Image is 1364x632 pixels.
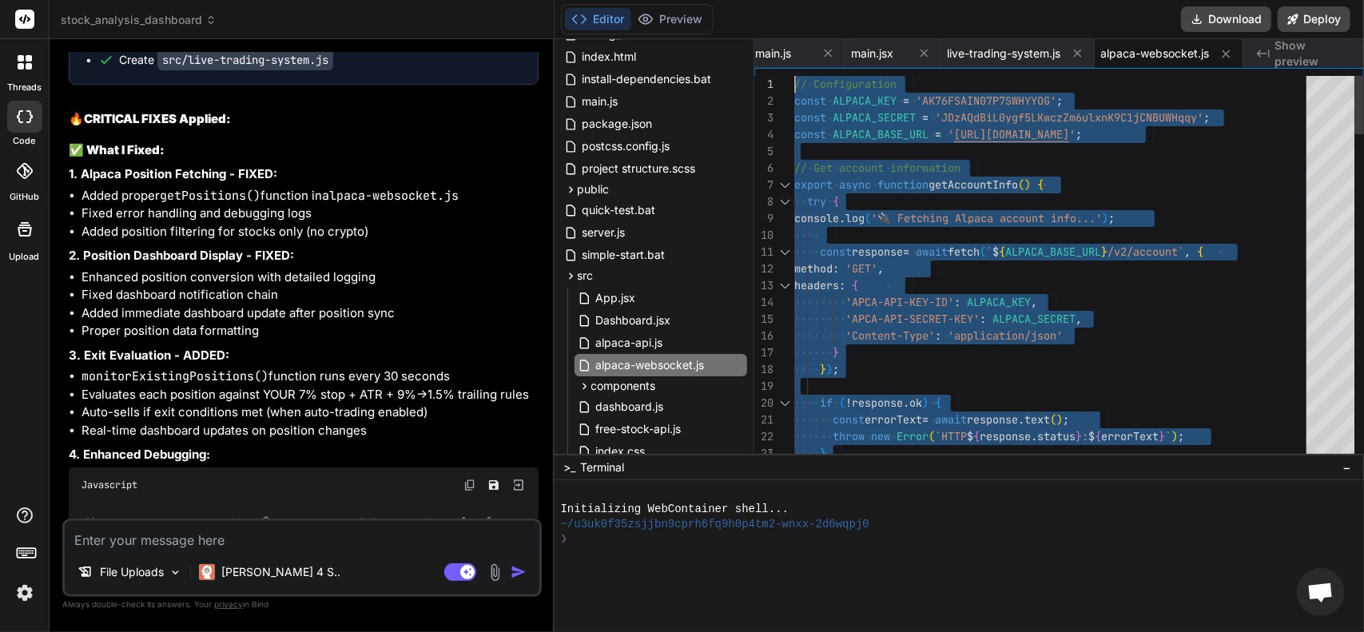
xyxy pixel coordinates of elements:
[935,328,941,343] span: :
[82,286,539,304] li: Fixed dashboard notification chain
[1037,429,1076,443] span: status
[511,564,527,580] img: icon
[794,93,826,108] span: const
[775,193,796,210] div: Click to collapse the range.
[300,516,339,531] span: Alpaca
[82,368,268,384] code: monitorExistingPositions()
[820,446,826,460] span: }
[631,8,710,30] button: Preview
[877,177,929,192] span: function
[833,429,865,443] span: throw
[561,502,789,517] span: Initializing WebContainer shell...
[221,564,340,580] p: [PERSON_NAME] 4 S..
[754,428,773,445] div: 22
[1088,429,1095,443] span: $
[1102,211,1108,225] span: )
[909,395,922,410] span: ok
[160,188,260,204] code: getPositions()
[833,110,916,125] span: ALPACA_SECRET
[581,92,620,111] span: main.js
[852,244,903,259] span: response
[1165,429,1171,443] span: `
[581,201,658,220] span: quick-test.bat
[1037,177,1044,192] span: {
[833,261,839,276] span: :
[1076,429,1082,443] span: }
[1101,429,1159,443] span: errorText
[275,516,294,531] span: Raw
[865,211,871,225] span: (
[595,333,665,352] span: alpaca-api.js
[754,244,773,260] div: 11
[754,76,773,93] div: 1
[169,566,182,579] img: Pick Models
[511,478,526,492] img: Open in Browser
[69,142,165,157] strong: ✅ What I Fixed:
[922,395,929,410] span: )
[839,278,845,292] span: :
[794,161,960,175] span: // Get account information
[157,50,333,70] code: src/live-trading-system.js
[82,223,539,241] li: Added position filtering for stocks only (no crypto)
[561,531,569,547] span: ❯
[775,177,796,193] div: Click to collapse the range.
[84,111,231,126] strong: CRITICAL FIXES Applied:
[903,244,909,259] span: =
[581,137,672,156] span: postcss.config.js
[756,46,792,62] span: main.js
[1056,412,1063,427] span: )
[754,177,773,193] div: 7
[948,46,1061,62] span: live-trading-system.js
[754,277,773,294] div: 13
[852,395,903,410] span: response
[1005,244,1101,259] span: ALPACA_BASE_URL
[14,134,36,148] label: code
[595,442,647,461] span: index.css
[82,403,539,422] li: Auto-sells if exit conditions met (when auto-trading enabled)
[1297,568,1345,616] a: Open chat
[852,278,858,292] span: {
[10,250,40,264] label: Upload
[581,159,698,178] span: project structure.scss
[69,166,277,181] strong: 1. Alpaca Position Fetching - FIXED:
[775,277,796,294] div: Click to collapse the range.
[775,395,796,411] div: Click to collapse the range.
[82,422,539,440] li: Real-time dashboard updates on position changes
[948,244,980,259] span: fetch
[1101,244,1108,259] span: }
[794,77,897,91] span: // Configuration
[214,599,243,609] span: privacy
[916,244,948,259] span: await
[1184,244,1191,259] span: ,
[754,109,773,126] div: 3
[903,93,909,108] span: =
[948,328,1063,343] span: 'application/json'
[1203,110,1210,125] span: ;
[935,395,941,410] span: {
[1275,38,1351,70] span: Show preview
[871,429,890,443] span: new
[833,345,839,360] span: }
[1024,177,1031,192] span: )
[1171,429,1178,443] span: )
[794,127,826,141] span: const
[82,322,539,340] li: Proper position data formatting
[794,177,833,192] span: export
[483,474,505,496] button: Save file
[7,81,42,94] label: threads
[935,412,967,427] span: await
[82,386,539,404] li: Evaluates each position against YOUR 7% stop + ATR + 9%→1.5% trailing rules
[1069,127,1076,141] span: '
[754,378,773,395] div: 19
[595,288,638,308] span: App.jsx
[199,564,215,580] img: Claude 4 Sonnet
[992,244,999,259] span: $
[754,411,773,428] div: 21
[100,564,164,580] p: File Uploads
[992,312,1076,326] span: ALPACA_SECRET
[581,70,714,89] span: install-dependencies.bat
[839,211,845,225] span: .
[845,328,935,343] span: 'Content-Type'
[1108,244,1184,259] span: /v2/account`
[999,244,1005,259] span: {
